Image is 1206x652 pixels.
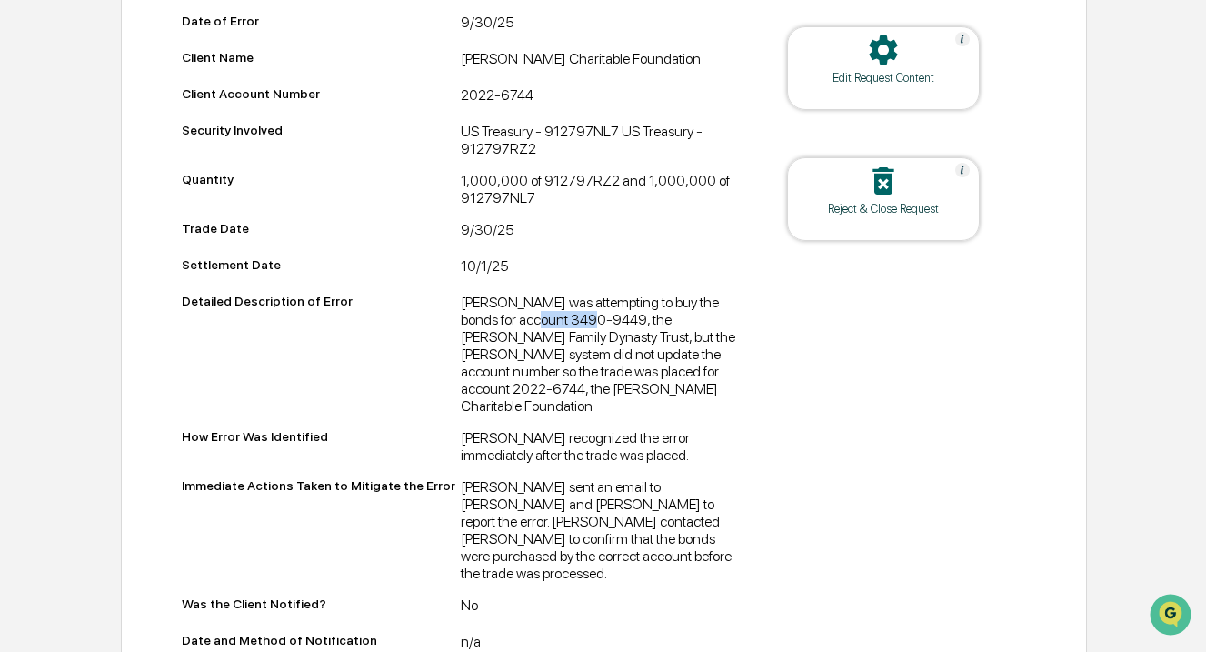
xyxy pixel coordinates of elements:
div: Edit Request Content [802,71,965,85]
span: Attestations [150,229,225,247]
div: [PERSON_NAME] was attempting to buy the bonds for account 3490-9449, the [PERSON_NAME] Family Dyn... [461,294,740,415]
div: How Error Was Identified [182,429,461,456]
div: Security Involved [182,123,461,150]
div: 2022-6744 [461,86,740,108]
a: Powered byPylon [128,307,220,322]
div: Client Account Number [182,86,461,101]
div: 1,000,000 of 912797RZ2 and 1,000,000 of 912797NL7 [461,172,740,206]
a: 🔎Data Lookup [11,256,122,289]
span: Preclearance [36,229,117,247]
span: Pylon [181,308,220,322]
div: Date and Method of Notification [182,633,461,647]
div: No [461,597,740,618]
div: Trade Date [182,221,461,236]
div: 9/30/25 [461,221,740,243]
div: 🖐️ [18,231,33,246]
div: Date of Error [182,14,461,28]
iframe: Open customer support [1148,592,1197,641]
div: [PERSON_NAME] Charitable Foundation [461,50,740,72]
a: 🖐️Preclearance [11,222,125,255]
div: Client Name [182,50,461,65]
img: Help [955,163,970,177]
span: Data Lookup [36,264,115,282]
button: Start new chat [309,145,331,166]
div: We're offline, we'll be back soon [62,157,237,172]
div: Quantity [182,172,461,199]
div: 🗄️ [132,231,146,246]
div: Immediate Actions Taken to Mitigate the Error [182,478,461,575]
div: [PERSON_NAME] recognized the error immediately after the trade was placed. [461,429,740,464]
div: Detailed Description of Error [182,294,461,407]
div: 10/1/25 [461,257,740,279]
div: 🔎 [18,266,33,280]
p: How can we help? [18,38,331,67]
div: 9/30/25 [461,14,740,35]
img: 1746055101610-c473b297-6a78-478c-a979-82029cc54cd1 [18,139,51,172]
a: 🗄️Attestations [125,222,233,255]
div: US Treasury - 912797NL7 US Treasury - 912797RZ2 [461,123,740,157]
div: Start new chat [62,139,298,157]
div: [PERSON_NAME] sent an email to [PERSON_NAME] and [PERSON_NAME] to report the error. [PERSON_NAME]... [461,478,740,582]
div: Was the Client Notified? [182,597,461,611]
div: Settlement Date [182,257,461,272]
div: Reject & Close Request [802,202,965,216]
img: Help [955,32,970,46]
